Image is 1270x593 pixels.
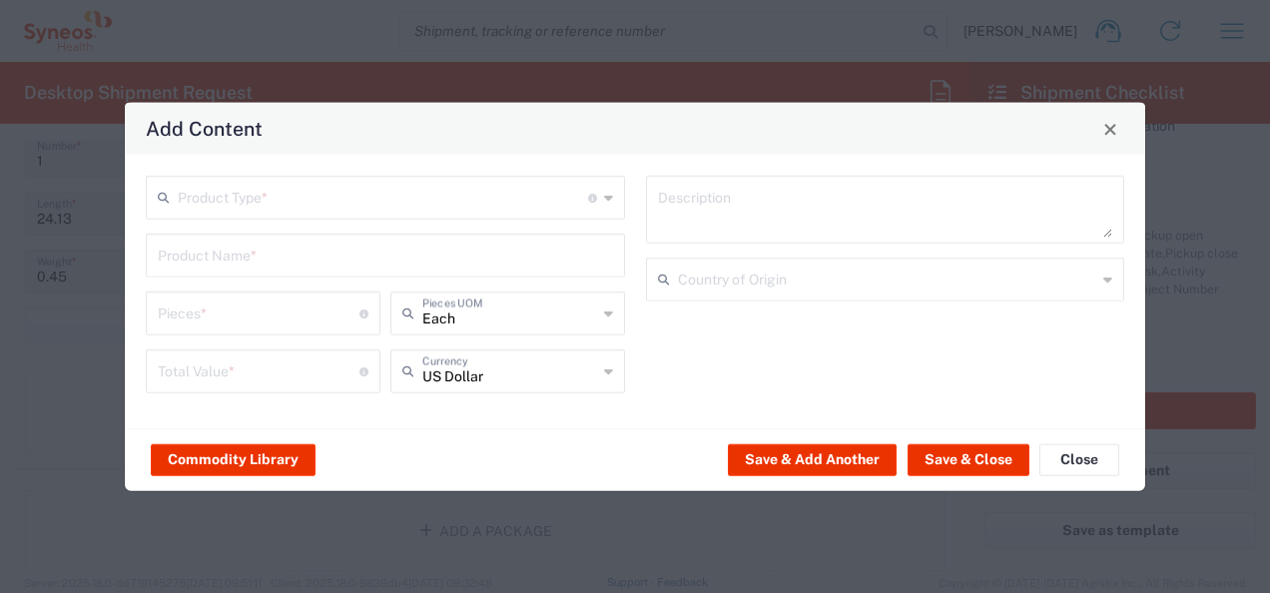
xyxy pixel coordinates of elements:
[1096,115,1124,143] button: Close
[1039,443,1119,475] button: Close
[908,443,1029,475] button: Save & Close
[146,114,263,143] h4: Add Content
[728,443,897,475] button: Save & Add Another
[151,443,316,475] button: Commodity Library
